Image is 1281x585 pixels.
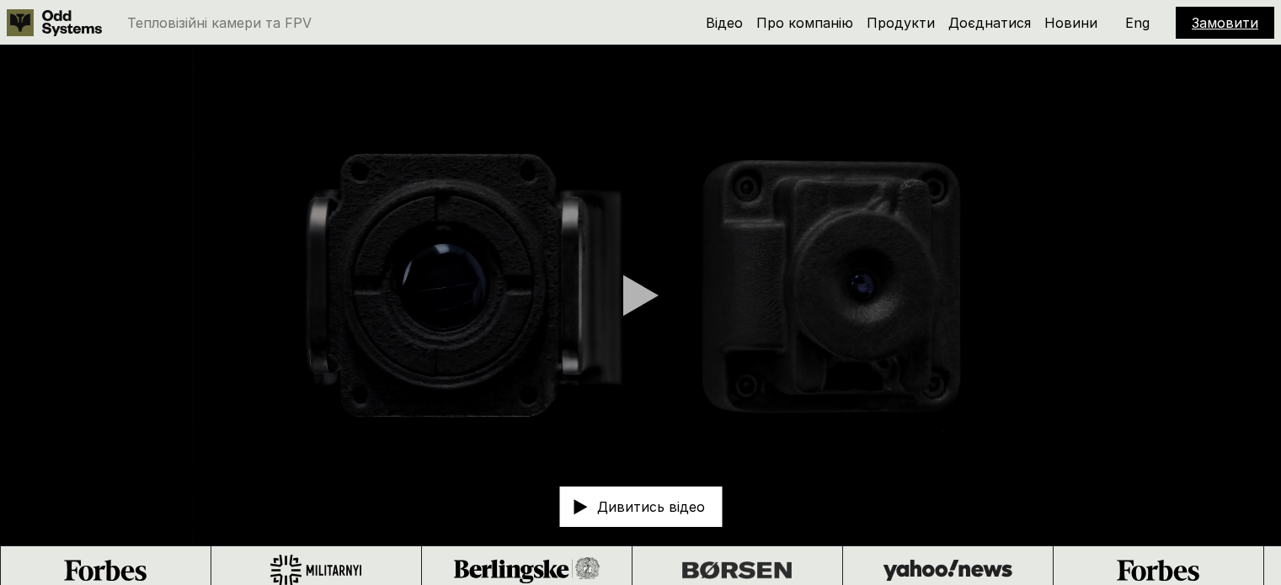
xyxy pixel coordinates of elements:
[756,14,853,31] a: Про компанію
[597,500,705,513] p: Дивитись відео
[1125,16,1150,29] p: Eng
[1192,14,1258,31] a: Замовити
[1044,14,1097,31] a: Новини
[706,14,743,31] a: Відео
[127,16,312,29] p: Тепловізійні камери та FPV
[867,14,935,31] a: Продукти
[948,14,1031,31] a: Доєднатися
